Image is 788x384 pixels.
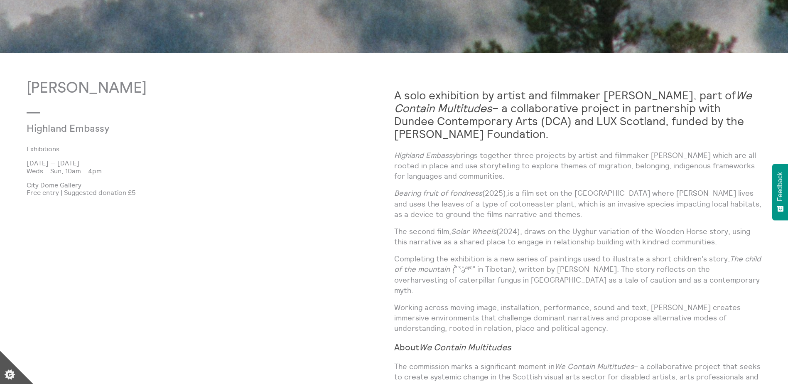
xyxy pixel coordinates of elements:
p: The second film, (2024), draws on the Uyghur variation of the Wooden Horse story, using this narr... [394,226,762,247]
em: ) [512,264,515,274]
span: Feedback [776,172,784,201]
em: Solar Wheels [451,226,496,236]
strong: A solo exhibition by artist and filmmaker [PERSON_NAME], part of – a collaborative project in par... [394,88,752,141]
em: We Contain Multitudes [394,88,752,115]
p: [DATE] — [DATE] [27,159,394,167]
a: Exhibitions [27,145,381,153]
p: brings together three projects by artist and filmmaker [PERSON_NAME] which are all rooted in plac... [394,150,762,182]
p: [PERSON_NAME] [27,80,394,97]
p: Highland Embassy [27,123,272,135]
em: Bearing fruit of fondness [394,188,482,198]
p: (2025) is a film set on the [GEOGRAPHIC_DATA] where [PERSON_NAME] lives and uses the leaves of a ... [394,188,762,219]
em: Highland Embassy [394,150,456,160]
em: ( [452,264,454,274]
em: , [506,188,508,198]
em: We Contain Multitudes [419,342,511,353]
p: Weds – Sun, 10am – 4pm [27,167,394,175]
strong: About [394,342,511,353]
button: Feedback - Show survey [772,164,788,220]
p: Free entry | Suggested donation £5 [27,189,394,196]
em: The child of the mountain [394,254,761,274]
em: We Contain Multitudes [555,362,634,371]
p: Completing the exhibition is a new series of paintings used to illustrate a short children's stor... [394,254,762,295]
p: Working across moving image, installation, performance, sound and text, [PERSON_NAME] creates imm... [394,302,762,334]
p: City Dome Gallery [27,181,394,189]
